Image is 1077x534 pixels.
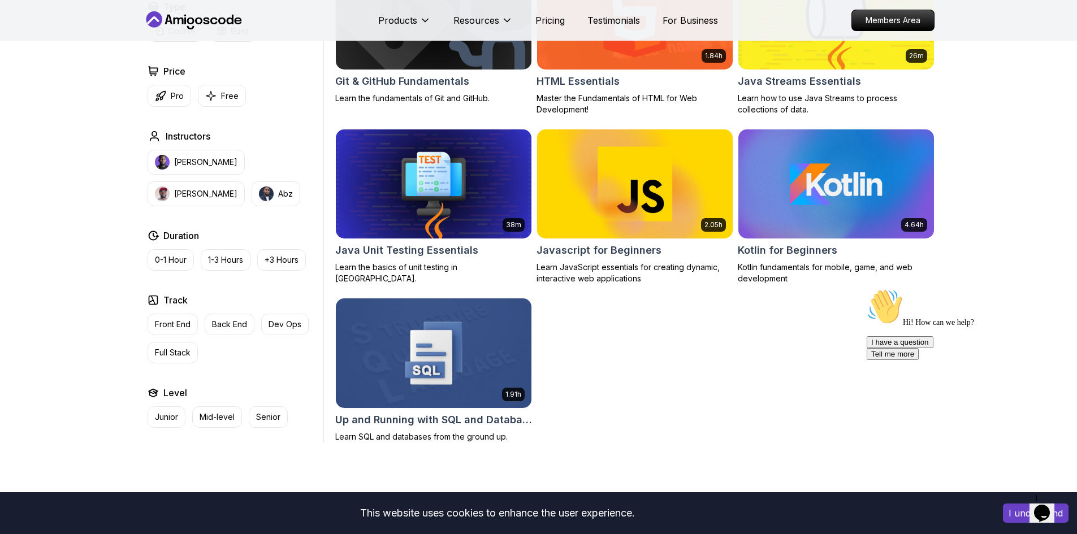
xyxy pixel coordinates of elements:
[200,411,235,423] p: Mid-level
[851,10,935,31] a: Members Area
[221,90,239,102] p: Free
[506,220,521,229] p: 38m
[905,220,924,229] p: 4.64h
[252,181,300,206] button: instructor imgAbz
[738,242,837,258] h2: Kotlin for Beginners
[738,129,935,285] a: Kotlin for Beginners card4.64hKotlin for BeginnersKotlin fundamentals for mobile, game, and web d...
[537,242,661,258] h2: Javascript for Beginners
[335,412,532,428] h2: Up and Running with SQL and Databases
[738,93,935,115] p: Learn how to use Java Streams to process collections of data.
[537,73,620,89] h2: HTML Essentials
[335,262,532,284] p: Learn the basics of unit testing in [GEOGRAPHIC_DATA].
[269,319,301,330] p: Dev Ops
[537,129,733,239] img: Javascript for Beginners card
[174,157,237,168] p: [PERSON_NAME]
[278,188,293,199] p: Abz
[453,14,499,27] p: Resources
[852,10,934,31] p: Members Area
[198,85,246,107] button: Free
[335,431,532,442] p: Learn SQL and databases from the ground up.
[208,254,243,266] p: 1-3 Hours
[155,319,191,330] p: Front End
[537,93,733,115] p: Master the Fundamentals of HTML for Web Development!
[505,390,521,399] p: 1.91h
[155,411,178,423] p: Junior
[1003,503,1069,523] button: Accept cookies
[535,14,565,27] a: Pricing
[537,262,733,284] p: Learn JavaScript essentials for creating dynamic, interactive web applications
[704,220,723,229] p: 2.05h
[5,34,112,42] span: Hi! How can we help?
[259,186,274,201] img: instructor img
[5,52,71,64] button: I have a question
[335,242,478,258] h2: Java Unit Testing Essentials
[378,14,431,36] button: Products
[163,293,188,307] h2: Track
[148,342,198,363] button: Full Stack
[261,314,309,335] button: Dev Ops
[335,298,532,442] a: Up and Running with SQL and Databases card1.91hUp and Running with SQL and DatabasesLearn SQL and...
[256,411,280,423] p: Senior
[155,155,170,170] img: instructor img
[705,51,723,60] p: 1.84h
[148,150,245,175] button: instructor img[PERSON_NAME]
[171,90,184,102] p: Pro
[5,5,41,41] img: :wave:
[453,14,513,36] button: Resources
[909,51,924,60] p: 26m
[1030,489,1066,523] iframe: chat widget
[155,254,187,266] p: 0-1 Hour
[148,181,245,206] button: instructor img[PERSON_NAME]
[148,85,191,107] button: Pro
[163,64,185,78] h2: Price
[5,64,57,76] button: Tell me more
[155,347,191,358] p: Full Stack
[249,406,288,428] button: Senior
[192,406,242,428] button: Mid-level
[163,229,199,242] h2: Duration
[331,296,536,410] img: Up and Running with SQL and Databases card
[862,284,1066,483] iframe: chat widget
[537,129,733,285] a: Javascript for Beginners card2.05hJavascript for BeginnersLearn JavaScript essentials for creatin...
[335,73,469,89] h2: Git & GitHub Fundamentals
[166,129,210,143] h2: Instructors
[148,249,194,271] button: 0-1 Hour
[155,186,170,201] img: instructor img
[663,14,718,27] a: For Business
[336,129,531,239] img: Java Unit Testing Essentials card
[163,386,187,400] h2: Level
[378,14,417,27] p: Products
[335,93,532,104] p: Learn the fundamentals of Git and GitHub.
[205,314,254,335] button: Back End
[738,262,935,284] p: Kotlin fundamentals for mobile, game, and web development
[265,254,299,266] p: +3 Hours
[174,188,237,199] p: [PERSON_NAME]
[738,73,861,89] h2: Java Streams Essentials
[8,501,986,526] div: This website uses cookies to enhance the user experience.
[148,314,198,335] button: Front End
[148,406,185,428] button: Junior
[201,249,250,271] button: 1-3 Hours
[257,249,306,271] button: +3 Hours
[212,319,247,330] p: Back End
[5,5,208,76] div: 👋Hi! How can we help?I have a questionTell me more
[587,14,640,27] a: Testimonials
[738,129,934,239] img: Kotlin for Beginners card
[335,129,532,285] a: Java Unit Testing Essentials card38mJava Unit Testing EssentialsLearn the basics of unit testing ...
